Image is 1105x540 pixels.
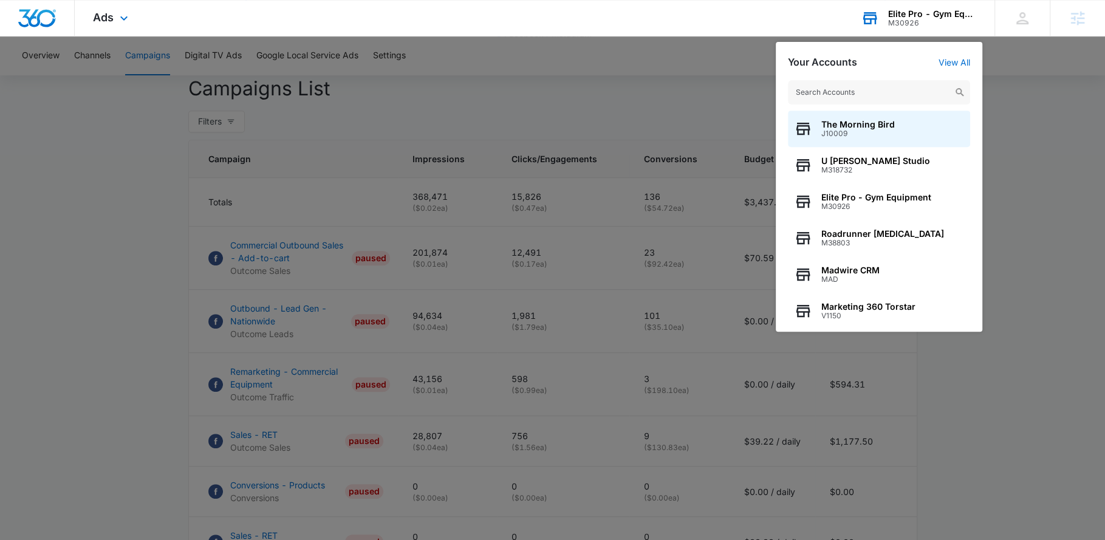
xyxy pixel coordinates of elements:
button: The Morning BirdJ10009 [788,111,970,147]
span: Elite Pro - Gym Equipment [821,193,931,202]
div: account name [888,9,977,19]
span: The Morning Bird [821,120,895,129]
span: M38803 [821,239,944,247]
button: Madwire CRMMAD [788,256,970,293]
h2: Your Accounts [788,56,857,68]
span: MAD [821,275,880,284]
button: Marketing 360 TorstarV1150 [788,293,970,329]
span: Ads [93,11,114,24]
span: M318732 [821,166,930,174]
div: account id [888,19,977,27]
input: Search Accounts [788,80,970,104]
button: Elite Pro - Gym EquipmentM30926 [788,183,970,220]
span: Roadrunner [MEDICAL_DATA] [821,229,944,239]
button: U [PERSON_NAME] StudioM318732 [788,147,970,183]
span: J10009 [821,129,895,138]
a: View All [939,57,970,67]
span: U [PERSON_NAME] Studio [821,156,930,166]
span: V1150 [821,312,915,320]
span: M30926 [821,202,931,211]
button: Roadrunner [MEDICAL_DATA]M38803 [788,220,970,256]
span: Madwire CRM [821,265,880,275]
span: Marketing 360 Torstar [821,302,915,312]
